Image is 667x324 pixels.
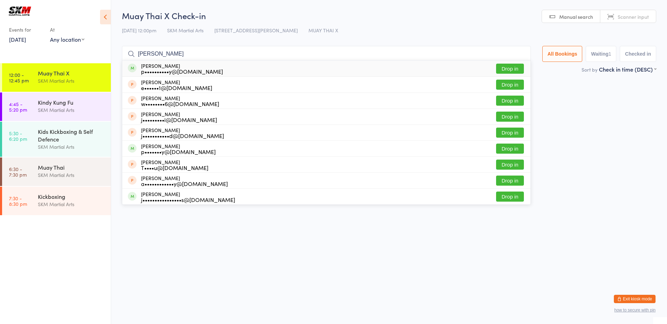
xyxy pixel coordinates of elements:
[620,46,656,62] button: Checked in
[609,51,611,57] div: 1
[38,106,105,114] div: SKM Martial Arts
[141,181,228,186] div: a••••••••••••y@[DOMAIN_NAME]
[582,66,598,73] label: Sort by
[141,117,217,122] div: j•••••••••i@[DOMAIN_NAME]
[141,159,208,170] div: [PERSON_NAME]
[496,128,524,138] button: Drop in
[7,5,33,17] img: SKM Martial Arts
[9,101,27,112] time: 4:45 - 5:20 pm
[122,10,656,21] h2: Muay Thai X Check-in
[141,79,212,90] div: [PERSON_NAME]
[50,24,84,35] div: At
[308,27,338,34] span: MUAY THAI X
[496,96,524,106] button: Drop in
[496,160,524,170] button: Drop in
[141,191,235,202] div: [PERSON_NAME]
[2,92,111,121] a: 4:45 -5:20 pmKindy Kung FuSKM Martial Arts
[38,193,105,200] div: Kickboxing
[141,68,223,74] div: p••••••••••y@[DOMAIN_NAME]
[496,64,524,74] button: Drop in
[38,143,105,151] div: SKM Martial Arts
[496,192,524,202] button: Drop in
[614,308,656,313] button: how to secure with pin
[496,144,524,154] button: Drop in
[141,101,219,106] div: w••••••••6@[DOMAIN_NAME]
[496,80,524,90] button: Drop in
[141,111,217,122] div: [PERSON_NAME]
[9,195,27,206] time: 7:30 - 8:30 pm
[38,98,105,106] div: Kindy Kung Fu
[9,130,27,141] time: 5:30 - 6:20 pm
[122,27,156,34] span: [DATE] 12:00pm
[141,63,223,74] div: [PERSON_NAME]
[141,127,224,138] div: [PERSON_NAME]
[141,175,228,186] div: [PERSON_NAME]
[214,27,298,34] span: [STREET_ADDRESS][PERSON_NAME]
[618,13,649,20] span: Scanner input
[38,77,105,85] div: SKM Martial Arts
[2,122,111,157] a: 5:30 -6:20 pmKids Kickboxing & Self DefenceSKM Martial Arts
[2,157,111,186] a: 6:30 -7:30 pmMuay ThaiSKM Martial Arts
[9,72,29,83] time: 12:00 - 12:45 pm
[141,133,224,138] div: j•••••••••••d@[DOMAIN_NAME]
[559,13,593,20] span: Manual search
[38,69,105,77] div: Muay Thai X
[141,165,208,170] div: T••••u@[DOMAIN_NAME]
[38,128,105,143] div: Kids Kickboxing & Self Defence
[38,200,105,208] div: SKM Martial Arts
[586,46,616,62] button: Waiting1
[38,171,105,179] div: SKM Martial Arts
[38,163,105,171] div: Muay Thai
[141,149,216,154] div: p•••••••y@[DOMAIN_NAME]
[122,46,531,62] input: Search
[614,295,656,303] button: Exit kiosk mode
[9,166,27,177] time: 6:30 - 7:30 pm
[496,176,524,186] button: Drop in
[141,95,219,106] div: [PERSON_NAME]
[167,27,204,34] span: SKM Martial Arts
[542,46,583,62] button: All Bookings
[9,24,43,35] div: Events for
[50,35,84,43] div: Any location
[141,197,235,202] div: j••••••••••••••••s@[DOMAIN_NAME]
[141,143,216,154] div: [PERSON_NAME]
[9,35,26,43] a: [DATE]
[141,85,212,90] div: e••••••1@[DOMAIN_NAME]
[2,187,111,215] a: 7:30 -8:30 pmKickboxingSKM Martial Arts
[496,112,524,122] button: Drop in
[2,63,111,92] a: 12:00 -12:45 pmMuay Thai XSKM Martial Arts
[599,65,656,73] div: Check in time (DESC)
